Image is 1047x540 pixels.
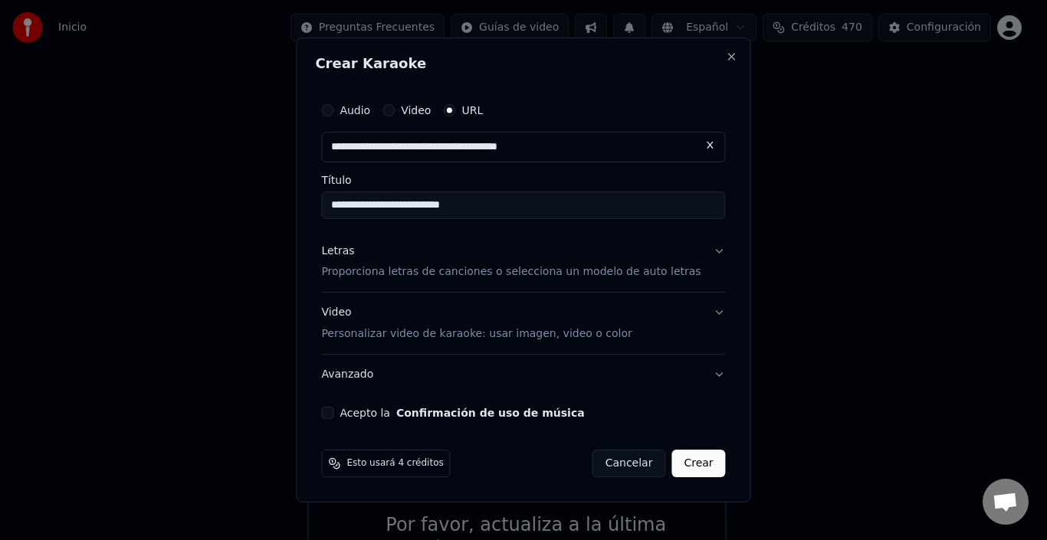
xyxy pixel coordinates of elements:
[346,457,443,470] span: Esto usará 4 créditos
[315,57,731,70] h2: Crear Karaoke
[671,450,725,477] button: Crear
[321,265,701,280] p: Proporciona letras de canciones o selecciona un modelo de auto letras
[340,105,370,116] label: Audio
[321,326,632,342] p: Personalizar video de karaoke: usar imagen, video o color
[592,450,666,477] button: Cancelar
[396,407,585,418] button: Acepto la
[321,306,632,342] div: Video
[321,355,725,394] button: Avanzado
[340,407,584,418] label: Acepto la
[401,105,431,116] label: Video
[321,244,354,259] div: Letras
[461,105,483,116] label: URL
[321,175,725,185] label: Título
[321,293,725,355] button: VideoPersonalizar video de karaoke: usar imagen, video o color
[321,231,725,293] button: LetrasProporciona letras de canciones o selecciona un modelo de auto letras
